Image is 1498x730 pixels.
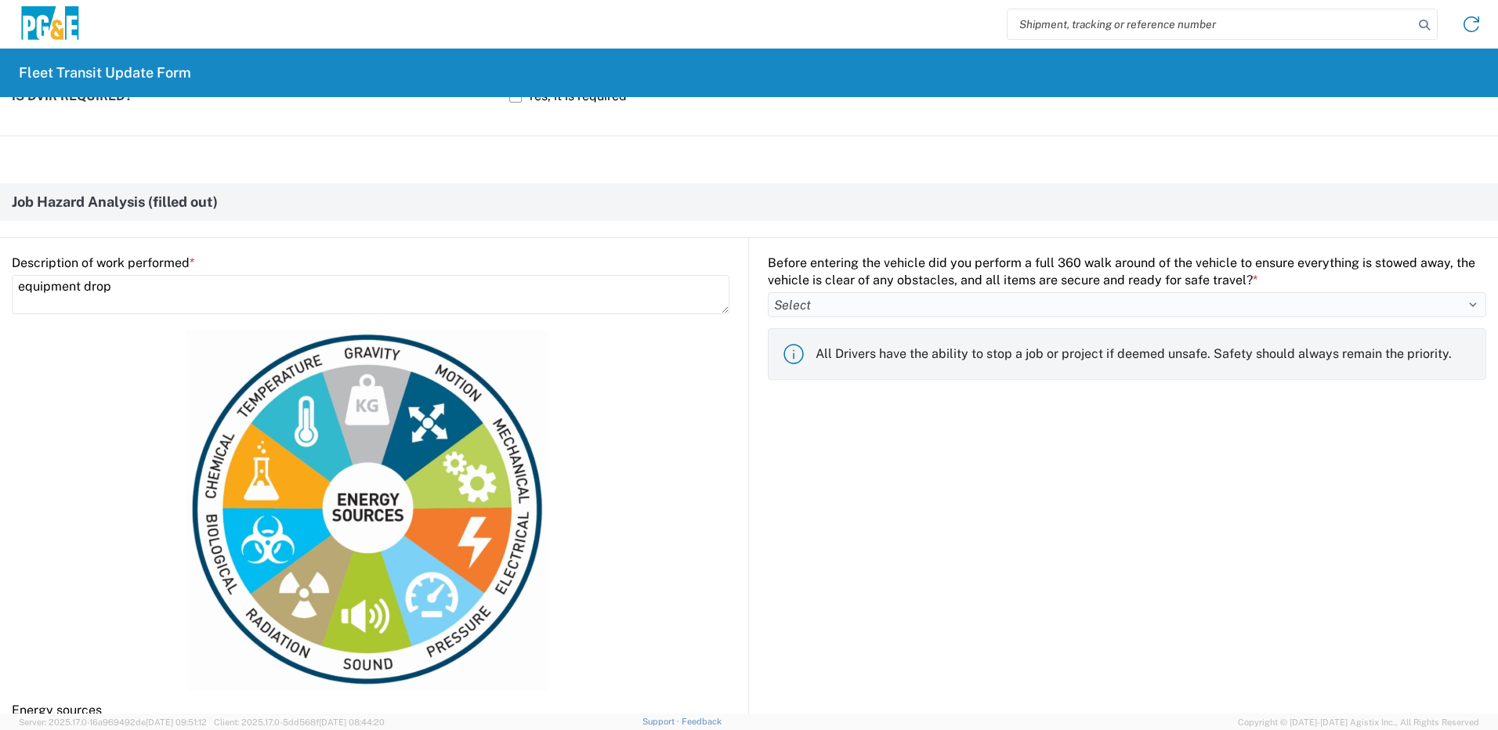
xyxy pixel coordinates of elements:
[816,345,1473,363] p: All Drivers have the ability to stop a job or project if deemed unsafe. Safety should always rema...
[642,717,682,726] a: Support
[12,195,218,209] span: Job Hazard Analysis (filled out)
[19,717,207,727] span: Server: 2025.17.0-16a969492de
[146,717,207,727] span: [DATE] 09:51:12
[768,255,1486,289] label: Before entering the vehicle did you perform a full 360 walk around of the vehicle to ensure every...
[682,717,722,726] a: Feedback
[19,6,81,43] img: pge
[1238,715,1479,729] span: Copyright © [DATE]-[DATE] Agistix Inc., All Rights Reserved
[319,717,385,727] span: [DATE] 08:44:20
[1008,9,1413,39] input: Shipment, tracking or reference number
[214,717,385,727] span: Client: 2025.17.0-5dd568f
[19,63,191,82] h2: Fleet Transit Update Form
[12,702,102,719] label: Energy sources
[12,255,194,272] label: Description of work performed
